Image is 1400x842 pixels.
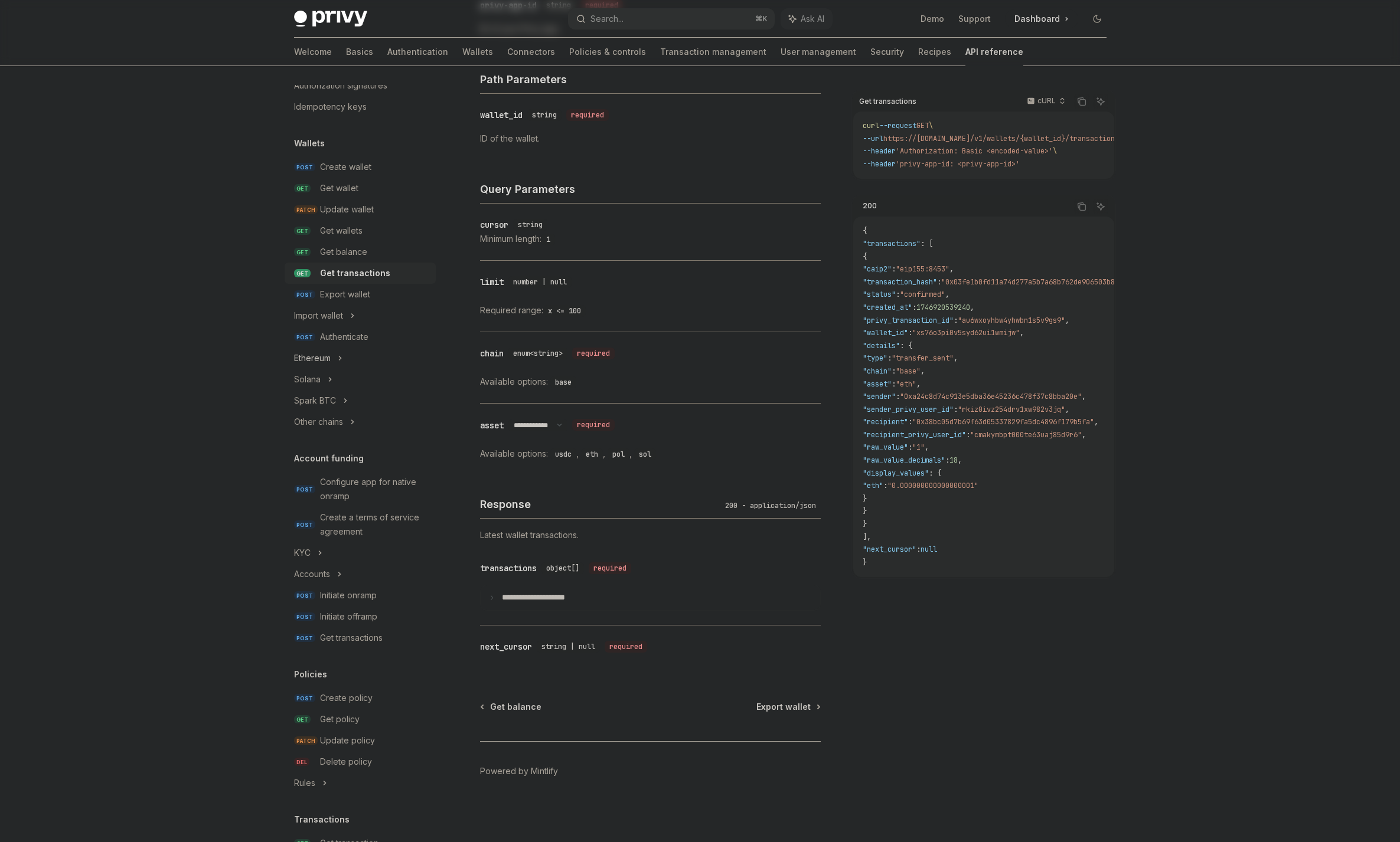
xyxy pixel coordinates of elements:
[916,379,921,389] span: ,
[1037,96,1056,106] p: cURL
[480,528,821,542] p: Latest wallet transactions.
[1093,94,1108,109] button: Ask AI
[908,328,912,338] span: :
[480,562,537,574] div: transactions
[294,184,311,193] span: GET
[896,366,921,376] span: "base"
[863,430,966,440] span: "recipient_privy_user_id"
[481,701,541,713] a: Get balance
[507,38,555,66] a: Connectors
[294,78,387,93] div: Authorization signatures
[480,765,558,777] a: Powered by Mintlify
[294,520,315,529] span: POST
[480,276,504,288] div: limit
[543,305,586,317] code: x <= 100
[912,328,1020,338] span: "xs76o3pi0v5syd62ui1wmijw"
[285,751,436,772] a: DELDelete policy
[883,481,887,490] span: :
[294,394,336,408] div: Spark BTC
[863,506,867,516] span: }
[1082,392,1086,401] span: ,
[320,755,372,769] div: Delete policy
[320,631,383,645] div: Get transactions
[896,392,900,401] span: :
[863,456,945,465] span: "raw_value_decimals"
[285,178,436,199] a: GETGet wallet
[1093,199,1108,214] button: Ask AI
[929,468,941,478] span: : {
[566,109,609,121] div: required
[285,156,436,178] a: POSTCreate wallet
[480,303,821,317] div: Required range:
[285,606,436,627] a: POSTInitiate offramp
[518,220,543,230] span: string
[1020,91,1071,112] button: cURL
[863,468,929,478] span: "display_values"
[896,379,916,389] span: "eth"
[294,736,318,745] span: PATCH
[916,545,921,554] span: :
[294,776,315,790] div: Rules
[285,96,436,117] a: Idempotency keys
[294,451,364,466] h5: Account funding
[863,146,896,156] span: --header
[550,448,576,460] code: usdc
[532,110,557,120] span: string
[294,715,311,724] span: GET
[285,284,436,305] a: POSTExport wallet
[294,372,321,386] div: Solana
[908,443,912,452] span: :
[480,420,504,431] div: asset
[294,309,343,323] div: Import wallet
[320,202,374,217] div: Update wallet
[294,351,331,365] div: Ethereum
[892,353,954,363] span: "transfer_sent"
[921,545,937,554] span: null
[1020,328,1024,338] span: ,
[892,379,896,389] span: :
[285,687,436,709] a: POSTCreate policy
[916,121,929,130] span: GET
[945,290,949,299] span: ,
[294,758,309,766] span: DEL
[294,248,311,257] span: GET
[1074,199,1089,214] button: Copy the contents from the code block
[863,481,883,490] span: "eth"
[863,226,867,235] span: {
[294,38,332,66] a: Welcome
[912,303,916,312] span: :
[320,475,429,503] div: Configure app for native onramp
[929,121,933,130] span: \
[285,730,436,751] a: PATCHUpdate policy
[896,159,1020,169] span: 'privy-app-id: <privy-app-id>'
[285,627,436,648] a: POSTGet transactions
[285,199,436,220] a: PATCHUpdate wallet
[294,694,315,703] span: POST
[387,38,448,66] a: Authentication
[921,366,925,376] span: ,
[921,13,944,25] a: Demo
[320,245,367,259] div: Get balance
[294,100,367,114] div: Idempotency keys
[285,585,436,606] a: POSTInitiate onramp
[859,199,880,213] div: 200
[887,481,978,490] span: "0.000000000000000001"
[634,448,656,460] code: sol
[589,562,631,574] div: required
[863,519,867,529] span: }
[912,443,925,452] span: "1"
[900,341,912,350] span: : {
[1094,417,1098,427] span: ,
[285,507,436,542] a: POSTCreate a terms of service agreement
[970,430,1082,440] span: "cmakymbpt000te63uaj85d9r6"
[608,448,629,460] code: pol
[958,405,1065,414] span: "rkiz0ivz254drv1xw982v3jq"
[320,160,371,174] div: Create wallet
[346,38,373,66] a: Basics
[781,38,856,66] a: User management
[892,264,896,274] span: :
[863,328,908,338] span: "wallet_id"
[1053,146,1057,156] span: \
[490,701,541,713] span: Get balance
[546,563,579,573] span: object[]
